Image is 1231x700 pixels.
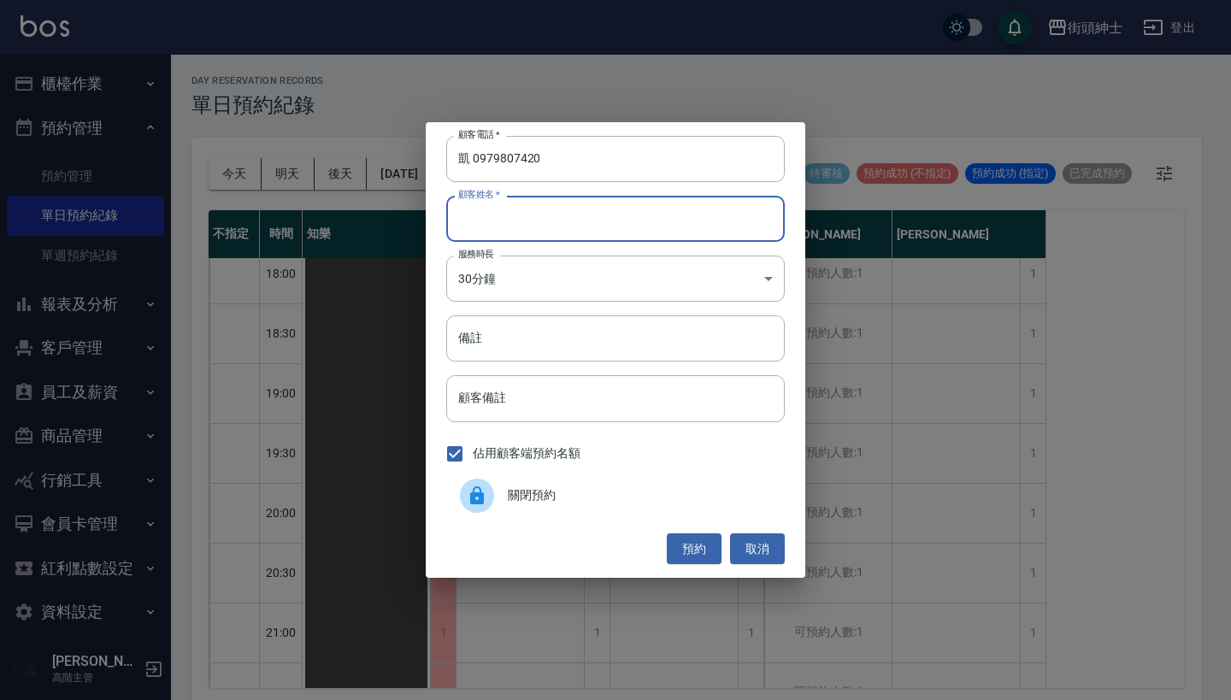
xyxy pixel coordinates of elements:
label: 顧客電話 [458,128,500,141]
button: 取消 [730,533,785,565]
label: 服務時長 [458,248,494,261]
div: 關閉預約 [446,472,785,520]
label: 顧客姓名 [458,188,500,201]
div: 30分鐘 [446,256,785,302]
button: 預約 [667,533,722,565]
span: 佔用顧客端預約名額 [473,444,580,462]
span: 關閉預約 [508,486,771,504]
